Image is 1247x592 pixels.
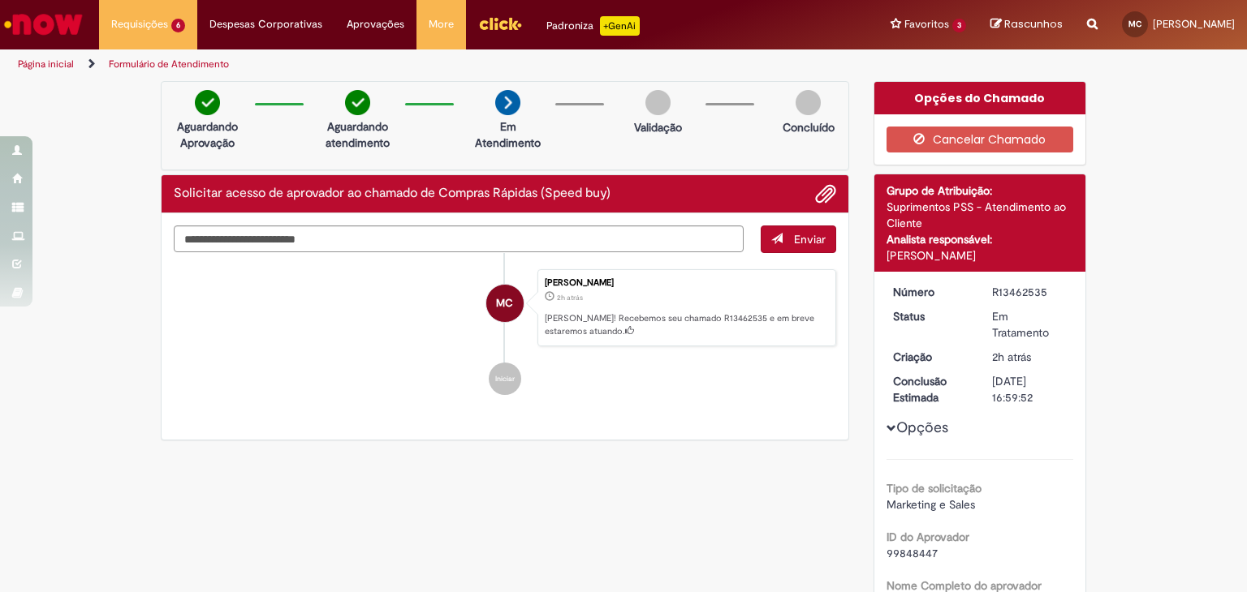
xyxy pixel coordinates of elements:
[496,284,513,323] span: MC
[174,269,836,347] li: Maria Julia Campos De Castro
[1004,16,1063,32] span: Rascunhos
[794,232,826,247] span: Enviar
[109,58,229,71] a: Formulário de Atendimento
[796,90,821,115] img: img-circle-grey.png
[887,182,1074,199] div: Grupo de Atribuição:
[486,285,524,322] div: Maria Julia Campos De Castro
[545,312,827,337] p: [PERSON_NAME]! Recebemos seu chamado R13462535 e em breve estaremos atuando.
[557,293,583,302] time: 29/08/2025 13:59:49
[887,546,938,560] span: 99848447
[600,16,640,36] p: +GenAi
[992,284,1068,300] div: R13462535
[783,119,835,135] p: Concluído
[12,49,819,79] ul: Trilhas de página
[992,350,1031,364] time: 29/08/2025 13:59:49
[904,16,949,32] span: Favoritos
[887,247,1074,264] div: [PERSON_NAME]
[468,118,547,151] p: Em Atendimento
[992,308,1068,341] div: Em Tratamento
[874,82,1086,114] div: Opções do Chamado
[429,16,454,32] span: More
[881,308,981,324] dt: Status
[1128,19,1141,29] span: MC
[546,16,640,36] div: Padroniza
[478,11,522,36] img: click_logo_yellow_360x200.png
[992,349,1068,365] div: 29/08/2025 13:59:49
[952,19,966,32] span: 3
[887,481,982,495] b: Tipo de solicitação
[881,373,981,405] dt: Conclusão Estimada
[887,530,969,544] b: ID do Aprovador
[195,90,220,115] img: check-circle-green.png
[495,90,520,115] img: arrow-next.png
[2,8,85,41] img: ServiceNow
[992,350,1031,364] span: 2h atrás
[111,16,168,32] span: Requisições
[887,127,1074,152] button: Cancelar Chamado
[545,278,827,288] div: [PERSON_NAME]
[990,17,1063,32] a: Rascunhos
[881,349,981,365] dt: Criação
[634,119,682,135] p: Validação
[887,497,975,512] span: Marketing e Sales
[887,231,1074,247] div: Analista responsável:
[347,16,404,32] span: Aprovações
[174,225,744,253] textarea: Digite sua mensagem aqui...
[557,293,583,302] span: 2h atrás
[209,16,322,32] span: Despesas Corporativas
[881,284,981,300] dt: Número
[1153,17,1235,31] span: [PERSON_NAME]
[887,199,1074,231] div: Suprimentos PSS - Atendimento ao Cliente
[318,118,397,151] p: Aguardando atendimento
[815,183,836,204] button: Adicionar anexos
[18,58,74,71] a: Página inicial
[345,90,370,115] img: check-circle-green.png
[174,187,611,201] h2: Solicitar acesso de aprovador ao chamado de Compras Rápidas (Speed buy) Histórico de tíquete
[174,253,836,412] ul: Histórico de tíquete
[168,118,247,151] p: Aguardando Aprovação
[761,225,836,253] button: Enviar
[645,90,671,115] img: img-circle-grey.png
[992,373,1068,405] div: [DATE] 16:59:52
[171,19,185,32] span: 6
